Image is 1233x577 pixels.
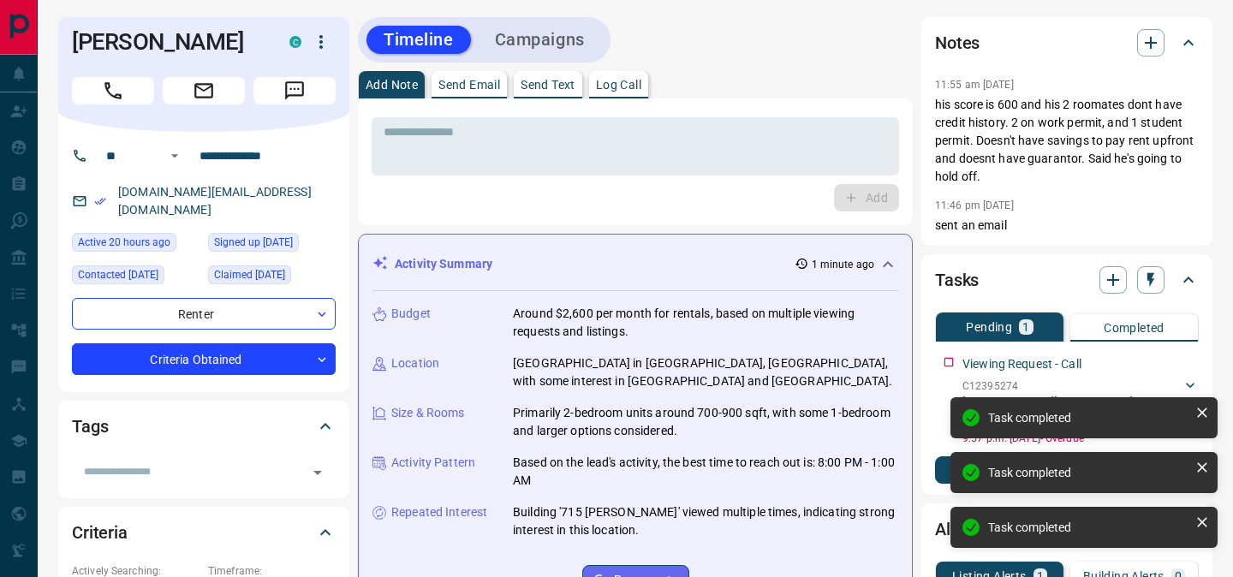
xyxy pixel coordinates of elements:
[366,26,471,54] button: Timeline
[391,454,475,472] p: Activity Pattern
[289,36,301,48] div: condos.ca
[1104,322,1164,334] p: Completed
[935,456,1199,484] button: New Task
[72,406,336,447] div: Tags
[935,515,980,543] h2: Alerts
[935,259,1199,300] div: Tasks
[513,354,898,390] p: [GEOGRAPHIC_DATA] in [GEOGRAPHIC_DATA], [GEOGRAPHIC_DATA], with some interest in [GEOGRAPHIC_DATA...
[72,28,264,56] h1: [PERSON_NAME]
[513,454,898,490] p: Based on the lead's activity, the best time to reach out is: 8:00 PM - 1:00 AM
[935,199,1014,211] p: 11:46 pm [DATE]
[438,79,500,91] p: Send Email
[962,375,1199,428] div: C12395274[STREET_ADDRESS][PERSON_NAME],[GEOGRAPHIC_DATA]
[163,77,245,104] span: Email
[935,79,1014,91] p: 11:55 am [DATE]
[1022,321,1029,333] p: 1
[395,255,492,273] p: Activity Summary
[78,234,170,251] span: Active 20 hours ago
[962,378,1182,394] p: C12395274
[988,411,1188,425] div: Task completed
[596,79,641,91] p: Log Call
[214,234,293,251] span: Signed up [DATE]
[935,266,979,294] h2: Tasks
[391,354,439,372] p: Location
[935,29,980,57] h2: Notes
[962,355,1081,373] p: Viewing Request - Call
[72,233,200,257] div: Sun Sep 14 2025
[478,26,602,54] button: Campaigns
[214,266,285,283] span: Claimed [DATE]
[94,195,106,207] svg: Email Verified
[253,77,336,104] span: Message
[812,257,874,272] p: 1 minute ago
[72,265,200,289] div: Mon Sep 08 2025
[513,503,898,539] p: Building '715 [PERSON_NAME]' viewed multiple times, indicating strong interest in this location.
[72,343,336,375] div: Criteria Obtained
[72,413,108,440] h2: Tags
[513,305,898,341] p: Around $2,600 per month for rentals, based on multiple viewing requests and listings.
[935,217,1199,235] p: sent an email
[988,466,1188,479] div: Task completed
[208,233,336,257] div: Mon Sep 08 2025
[513,404,898,440] p: Primarily 2-bedroom units around 700-900 sqft, with some 1-bedroom and larger options considered.
[208,265,336,289] div: Mon Sep 08 2025
[391,404,465,422] p: Size & Rooms
[72,77,154,104] span: Call
[306,461,330,485] button: Open
[935,96,1199,186] p: his score is 600 and his 2 roomates dont have credit history. 2 on work permit, and 1 student per...
[366,79,418,91] p: Add Note
[988,520,1188,534] div: Task completed
[118,185,312,217] a: [DOMAIN_NAME][EMAIL_ADDRESS][DOMAIN_NAME]
[391,503,487,521] p: Repeated Interest
[72,512,336,553] div: Criteria
[164,146,185,166] button: Open
[372,248,898,280] div: Activity Summary1 minute ago
[521,79,575,91] p: Send Text
[391,305,431,323] p: Budget
[72,519,128,546] h2: Criteria
[935,22,1199,63] div: Notes
[72,298,336,330] div: Renter
[966,321,1012,333] p: Pending
[78,266,158,283] span: Contacted [DATE]
[935,509,1199,550] div: Alerts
